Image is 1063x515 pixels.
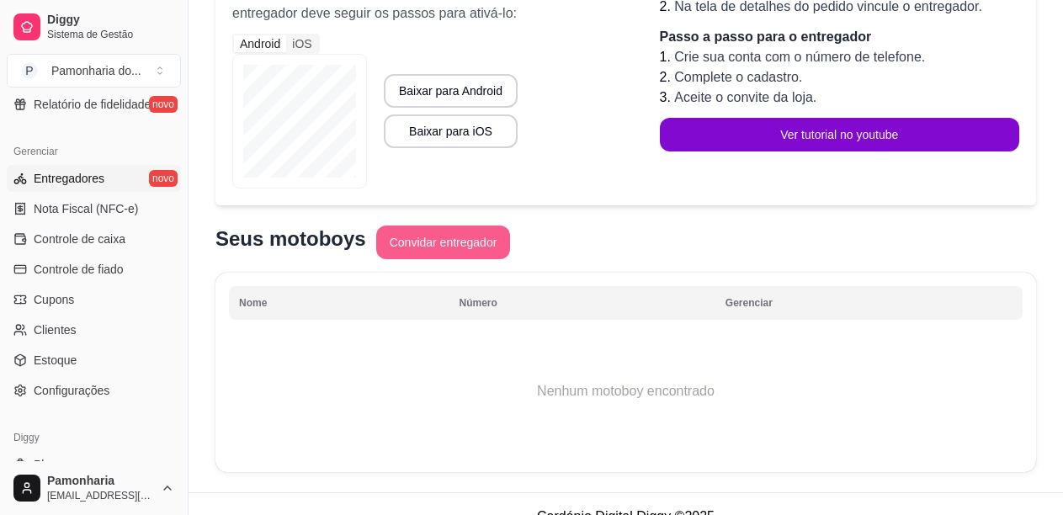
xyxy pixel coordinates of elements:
[229,286,449,320] th: Nome
[34,200,138,217] span: Nota Fiscal (NFC-e)
[384,114,518,148] button: Baixar para iOS
[47,28,174,41] span: Sistema de Gestão
[7,377,181,404] a: Configurações
[7,256,181,283] a: Controle de fiado
[34,456,70,473] span: Planos
[660,118,1020,151] button: Ver tutorial no youtube
[7,347,181,374] a: Estoque
[7,7,181,47] a: DiggySistema de Gestão
[7,468,181,508] button: Pamonharia[EMAIL_ADDRESS][DOMAIN_NAME]
[229,324,1023,459] td: Nenhum motoboy encontrado
[234,35,286,52] div: Android
[34,352,77,369] span: Estoque
[449,286,715,320] th: Número
[47,13,174,28] span: Diggy
[674,50,925,64] span: Crie sua conta com o número de telefone.
[7,286,181,313] a: Cupons
[384,74,518,108] button: Baixar para Android
[376,226,511,259] button: Convidar entregador
[34,231,125,247] span: Controle de caixa
[660,27,1020,47] p: Passo a passo para o entregador
[34,321,77,338] span: Clientes
[7,138,181,165] div: Gerenciar
[674,90,816,104] span: Aceite o convite da loja.
[7,451,181,478] a: Planos
[7,226,181,252] a: Controle de caixa
[7,91,181,118] a: Relatório de fidelidadenovo
[34,96,151,113] span: Relatório de fidelidade
[215,226,366,252] p: Seus motoboys
[7,316,181,343] a: Clientes
[660,47,1020,67] li: 1.
[715,286,1023,320] th: Gerenciar
[286,35,317,52] div: iOS
[47,489,154,502] span: [EMAIL_ADDRESS][DOMAIN_NAME]
[660,88,1020,108] li: 3.
[7,424,181,451] div: Diggy
[660,67,1020,88] li: 2.
[51,62,141,79] div: Pamonharia do ...
[7,54,181,88] button: Select a team
[34,261,124,278] span: Controle de fiado
[34,170,104,187] span: Entregadores
[47,474,154,489] span: Pamonharia
[7,195,181,222] a: Nota Fiscal (NFC-e)
[34,382,109,399] span: Configurações
[34,291,74,308] span: Cupons
[21,62,38,79] span: P
[674,70,802,84] span: Complete o cadastro.
[7,165,181,192] a: Entregadoresnovo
